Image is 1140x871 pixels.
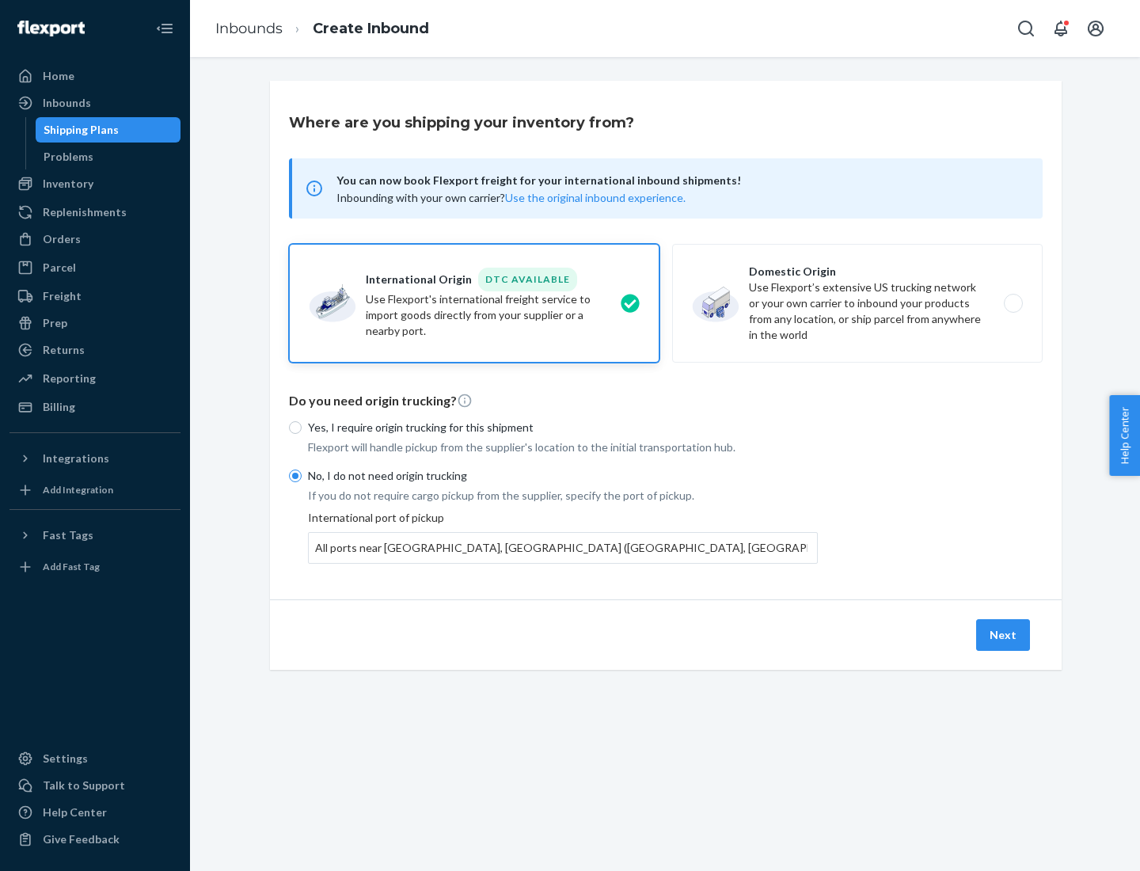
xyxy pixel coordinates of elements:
[215,20,283,37] a: Inbounds
[289,112,634,133] h3: Where are you shipping your inventory from?
[9,523,180,548] button: Fast Tags
[9,200,180,225] a: Replenishments
[9,90,180,116] a: Inbounds
[1080,13,1111,44] button: Open account menu
[9,800,180,825] a: Help Center
[36,117,181,143] a: Shipping Plans
[289,392,1043,410] p: Do you need origin trucking?
[1045,13,1077,44] button: Open notifications
[9,255,180,280] a: Parcel
[9,366,180,391] a: Reporting
[43,231,81,247] div: Orders
[43,260,76,276] div: Parcel
[1010,13,1042,44] button: Open Search Box
[308,510,818,564] div: International port of pickup
[203,6,442,52] ol: breadcrumbs
[43,399,75,415] div: Billing
[9,477,180,503] a: Add Integration
[43,95,91,111] div: Inbounds
[43,68,74,84] div: Home
[43,288,82,304] div: Freight
[308,488,818,504] p: If you do not require cargo pickup from the supplier, specify the port of pickup.
[308,468,818,484] p: No, I do not need origin trucking
[43,527,93,543] div: Fast Tags
[9,226,180,252] a: Orders
[43,483,113,496] div: Add Integration
[9,310,180,336] a: Prep
[9,394,180,420] a: Billing
[308,439,818,455] p: Flexport will handle pickup from the supplier's location to the initial transportation hub.
[9,446,180,471] button: Integrations
[44,122,119,138] div: Shipping Plans
[36,144,181,169] a: Problems
[505,190,686,206] button: Use the original inbound experience.
[1109,395,1140,476] button: Help Center
[43,315,67,331] div: Prep
[9,554,180,580] a: Add Fast Tag
[9,63,180,89] a: Home
[336,171,1024,190] span: You can now book Flexport freight for your international inbound shipments!
[289,470,302,482] input: No, I do not need origin trucking
[17,21,85,36] img: Flexport logo
[336,191,686,204] span: Inbounding with your own carrier?
[9,171,180,196] a: Inventory
[43,176,93,192] div: Inventory
[43,751,88,766] div: Settings
[43,560,100,573] div: Add Fast Tag
[43,342,85,358] div: Returns
[9,773,180,798] a: Talk to Support
[43,804,107,820] div: Help Center
[43,371,96,386] div: Reporting
[9,283,180,309] a: Freight
[976,619,1030,651] button: Next
[149,13,180,44] button: Close Navigation
[44,149,93,165] div: Problems
[9,746,180,771] a: Settings
[9,337,180,363] a: Returns
[43,778,125,793] div: Talk to Support
[43,451,109,466] div: Integrations
[289,421,302,434] input: Yes, I require origin trucking for this shipment
[313,20,429,37] a: Create Inbound
[308,420,818,435] p: Yes, I require origin trucking for this shipment
[9,827,180,852] button: Give Feedback
[43,831,120,847] div: Give Feedback
[43,204,127,220] div: Replenishments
